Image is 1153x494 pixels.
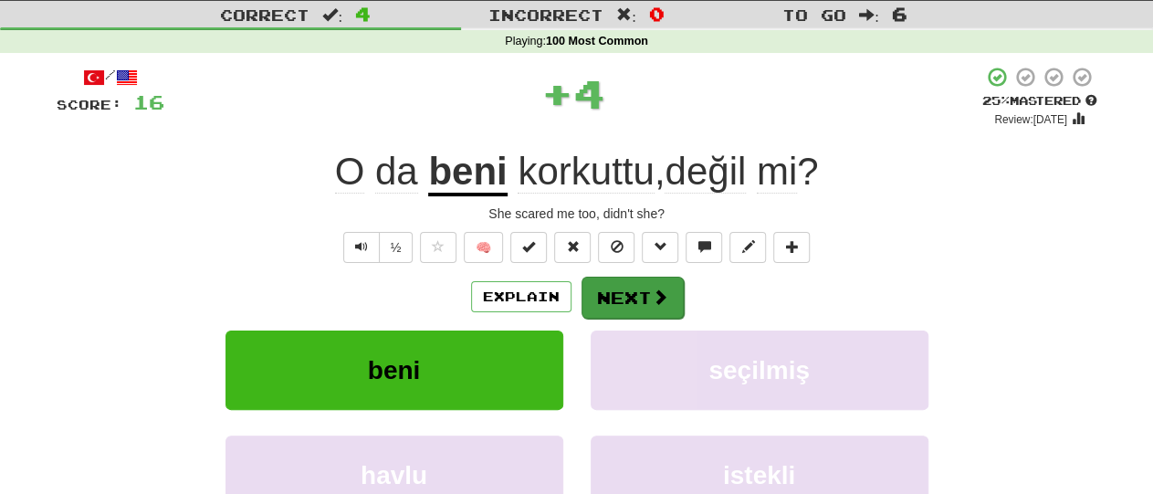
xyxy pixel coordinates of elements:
[782,5,846,24] span: To go
[375,150,418,194] span: da
[546,35,648,47] strong: 100 Most Common
[464,232,503,263] button: 🧠
[57,205,1097,223] div: She scared me too, didn't she?
[554,232,591,263] button: Reset to 0% Mastered (alt+r)
[355,3,371,25] span: 4
[368,356,421,384] span: beni
[379,232,414,263] button: ½
[723,461,795,489] span: istekli
[859,7,879,23] span: :
[510,232,547,263] button: Set this sentence to 100% Mastered (alt+m)
[591,331,928,410] button: seçilmiş
[729,232,766,263] button: Edit sentence (alt+d)
[642,232,678,263] button: Grammar (alt+g)
[471,281,571,312] button: Explain
[220,5,309,24] span: Correct
[508,150,819,194] span: , ?
[322,7,342,23] span: :
[133,90,164,113] span: 16
[665,150,746,194] span: değil
[335,150,365,194] span: O
[541,66,573,121] span: +
[649,3,665,25] span: 0
[892,3,907,25] span: 6
[773,232,810,263] button: Add to collection (alt+a)
[488,5,603,24] span: Incorrect
[616,7,636,23] span: :
[994,113,1067,126] small: Review: [DATE]
[518,150,654,194] span: korkuttu
[225,331,563,410] button: beni
[57,66,164,89] div: /
[708,356,810,384] span: seçilmiş
[428,150,507,196] u: beni
[757,150,797,194] span: mi
[982,93,1010,108] span: 25 %
[340,232,414,263] div: Text-to-speech controls
[686,232,722,263] button: Discuss sentence (alt+u)
[57,97,122,112] span: Score:
[420,232,456,263] button: Favorite sentence (alt+f)
[343,232,380,263] button: Play sentence audio (ctl+space)
[982,93,1097,110] div: Mastered
[582,277,684,319] button: Next
[598,232,634,263] button: Ignore sentence (alt+i)
[361,461,427,489] span: havlu
[573,70,605,116] span: 4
